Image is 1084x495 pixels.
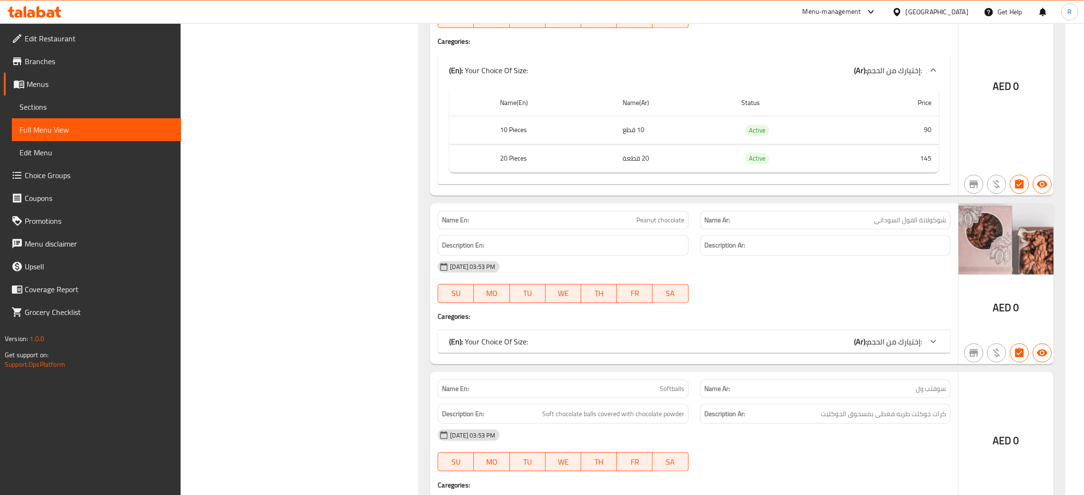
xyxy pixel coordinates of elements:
[546,452,581,471] button: WE
[438,312,950,321] h4: Caregories:
[874,215,946,225] span: شوكولاتة الفول السوداني
[442,286,470,300] span: SU
[704,215,730,225] strong: Name Ar:
[964,175,983,194] button: Not branch specific item
[4,50,181,73] a: Branches
[25,192,173,204] span: Coupons
[4,187,181,209] a: Coupons
[492,144,615,172] th: 20 Pieces
[25,261,173,272] span: Upsell
[474,452,509,471] button: MO
[442,455,470,469] span: SU
[25,238,173,249] span: Menu disclaimer
[1014,77,1019,95] span: 0
[442,12,470,26] span: SU
[652,284,688,303] button: SA
[25,284,173,295] span: Coverage Report
[704,408,745,420] strong: Description Ar:
[542,408,684,420] span: Soft chocolate balls covered with chocolate powder
[993,431,1011,450] span: AED
[617,452,652,471] button: FR
[442,384,469,394] strong: Name En:
[857,144,939,172] td: 145
[4,232,181,255] a: Menu disclaimer
[854,334,867,349] b: (Ar):
[1033,175,1052,194] button: Available
[442,239,484,251] strong: Description En:
[621,455,649,469] span: FR
[585,12,613,26] span: TH
[25,170,173,181] span: Choice Groups
[656,12,684,26] span: SA
[621,286,649,300] span: FR
[474,284,509,303] button: MO
[987,175,1006,194] button: Purchased item
[617,284,652,303] button: FR
[4,278,181,301] a: Coverage Report
[5,358,65,371] a: Support.OpsPlatform
[581,452,617,471] button: TH
[652,452,688,471] button: SA
[478,455,506,469] span: MO
[615,116,734,144] td: 10 قطع
[449,89,939,173] table: choices table
[585,455,613,469] span: TH
[964,343,983,362] button: Not branch specific item
[734,89,856,116] th: Status
[514,12,542,26] span: TU
[449,63,463,77] b: (En):
[4,301,181,324] a: Grocery Checklist
[546,284,581,303] button: WE
[12,141,181,164] a: Edit Menu
[510,284,546,303] button: TU
[12,95,181,118] a: Sections
[1014,298,1019,317] span: 0
[549,12,577,26] span: WE
[5,333,28,345] span: Version:
[438,480,950,490] h4: Caregories:
[27,78,173,90] span: Menus
[906,7,969,17] div: [GEOGRAPHIC_DATA]
[449,334,463,349] b: (En):
[438,330,950,353] div: (En): Your Choice Of Size:(Ar):إختيارك من الحجم:
[25,306,173,318] span: Grocery Checklist
[442,215,469,225] strong: Name En:
[1067,7,1072,17] span: R
[446,431,499,440] span: [DATE] 03:53 PM
[656,455,684,469] span: SA
[704,384,730,394] strong: Name Ar:
[438,55,950,86] div: (En): Your Choice Of Size:(Ar):إختيارك من الحجم:
[585,286,613,300] span: TH
[854,63,867,77] b: (Ar):
[25,33,173,44] span: Edit Restaurant
[549,455,577,469] span: WE
[4,209,181,232] a: Promotions
[492,116,615,144] th: 10 Pieces
[12,118,181,141] a: Full Menu View
[29,333,44,345] span: 1.0.0
[5,349,48,361] span: Get support on:
[660,384,684,394] span: Softballs
[993,298,1011,317] span: AED
[857,89,939,116] th: Price
[19,124,173,135] span: Full Menu View
[621,12,649,26] span: FR
[745,153,769,164] span: Active
[549,286,577,300] span: WE
[821,408,946,420] span: كرات جوكلت طريه مغطى بمسحوق الجوكليت
[510,452,546,471] button: TU
[449,65,528,76] p: Your Choice Of Size:
[514,286,542,300] span: TU
[19,147,173,158] span: Edit Menu
[1010,343,1029,362] button: Has choices
[987,343,1006,362] button: Purchased item
[745,125,769,136] span: Active
[4,164,181,187] a: Choice Groups
[25,215,173,227] span: Promotions
[636,215,684,225] span: Peanut chocolate
[867,334,922,349] span: إختيارك من الحجم:
[4,73,181,95] a: Menus
[615,89,734,116] th: Name(Ar)
[1010,175,1029,194] button: Has choices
